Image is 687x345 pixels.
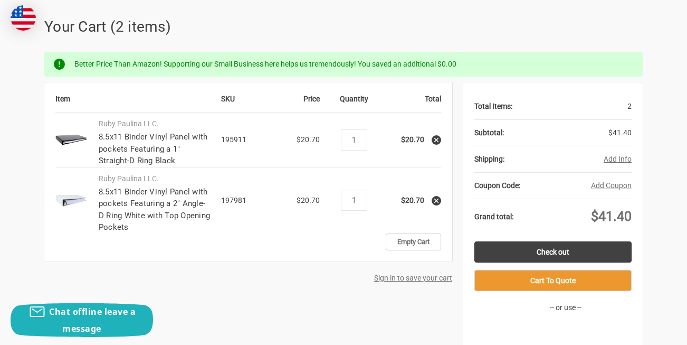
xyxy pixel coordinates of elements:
p: Ruby Paulina LLC. [99,173,210,184]
strong: Total Items: [474,102,512,110]
button: Chat offline leave a message [11,303,153,337]
h1: Your Cart (2 items) [44,16,643,38]
span: 195911 [221,135,246,144]
a: 8.5x11 Binder Vinyl Panel with pockets Featuring a 1" Straight-D Ring Black [99,132,208,165]
th: Price [268,94,326,113]
span: $41.40 [591,209,632,224]
img: 8.5x11 Binder Vinyl Panel with pockets Featuring a 1" Straight-D Ring Black [55,124,88,156]
span: $41.40 [608,128,632,137]
strong: Grand total: [474,212,513,221]
strong: $20.70 [401,196,424,204]
a: Empty Cart [386,234,441,250]
span: Chat offline leave a message [49,306,136,334]
img: duty and tax information for United States [11,5,36,31]
th: SKU [221,94,268,113]
a: Sign in to save your cart [374,274,452,282]
span: Better Price Than Amazon! Supporting our Small Business here helps us tremendously! You saved an ... [74,60,456,68]
button: Cart To Quote [474,270,632,291]
span: $20.70 [297,196,320,204]
button: Add Coupon [591,180,632,191]
span: $20.70 [297,135,320,144]
strong: Shipping: [474,155,504,163]
th: Total [383,94,441,113]
p: -- or use -- [500,302,632,313]
div: 2 [512,94,632,119]
img: 8.5x11 Binder Vinyl Panel with pockets Featuring a 2" Angle-D Ring White [55,184,88,217]
th: Item [55,94,221,113]
strong: Coupon Code: [474,181,520,190]
a: Check out [474,241,632,263]
th: Quantity [326,94,384,113]
button: Add Info [604,154,632,165]
a: 8.5x11 Binder Vinyl Panel with pockets Featuring a 2" Angle-D Ring White with Top Opening Pockets [99,187,210,232]
span: 197981 [221,196,246,204]
strong: Subtotal: [474,128,504,137]
strong: $20.70 [401,135,424,144]
p: Ruby Paulina LLC. [99,118,210,129]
